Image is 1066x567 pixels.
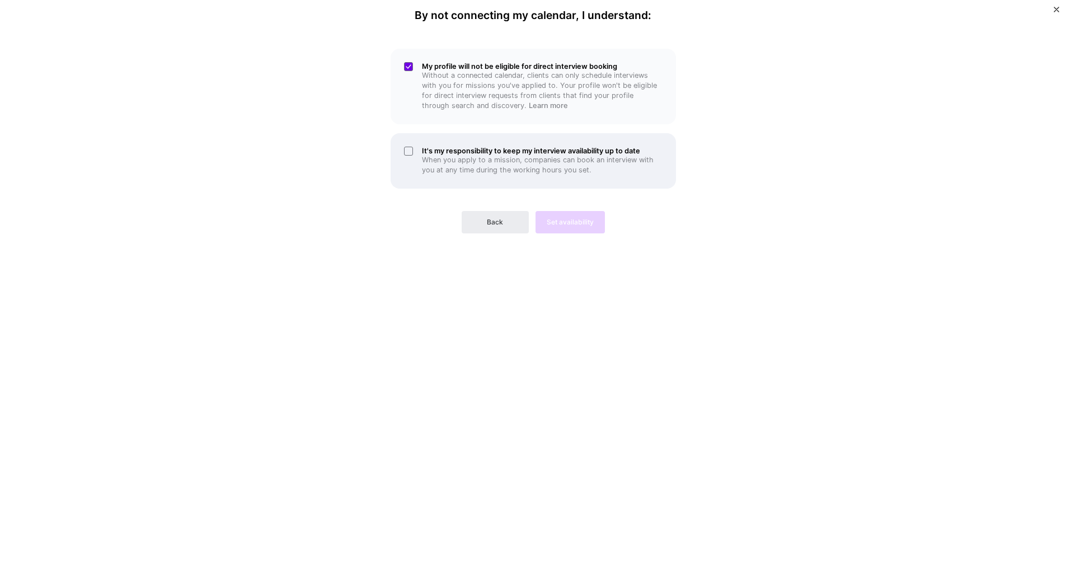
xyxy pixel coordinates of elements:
[422,71,663,111] p: Without a connected calendar, clients can only schedule interviews with you for missions you've a...
[487,217,503,227] span: Back
[422,62,663,71] h5: My profile will not be eligible for direct interview booking
[415,9,651,22] h4: By not connecting my calendar, I understand:
[1054,7,1059,18] button: Close
[529,101,568,110] a: Learn more
[462,211,529,233] button: Back
[422,147,663,155] h5: It's my responsibility to keep my interview availability up to date
[422,155,663,175] p: When you apply to a mission, companies can book an interview with you at any time during the work...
